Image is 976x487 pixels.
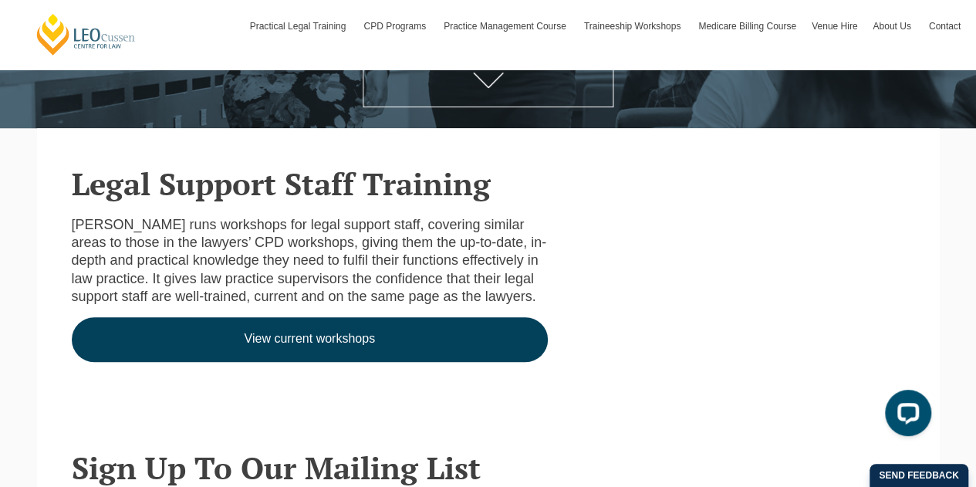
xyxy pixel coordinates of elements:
a: Traineeship Workshops [576,4,691,49]
a: CPD Programs [356,4,436,49]
h2: Legal Support Staff Training [72,167,905,201]
a: Venue Hire [804,4,865,49]
a: Contact [921,4,968,49]
a: [PERSON_NAME] Centre for Law [35,12,137,56]
p: [PERSON_NAME] runs workshops for legal support staff, covering similar areas to those in the lawy... [72,216,548,306]
iframe: LiveChat chat widget [873,384,937,448]
a: Medicare Billing Course [691,4,804,49]
h2: Sign Up To Our Mailing List [72,451,905,485]
a: Practice Management Course [436,4,576,49]
a: View current workshops [72,317,548,362]
a: Practical Legal Training [242,4,356,49]
a: About Us [865,4,920,49]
